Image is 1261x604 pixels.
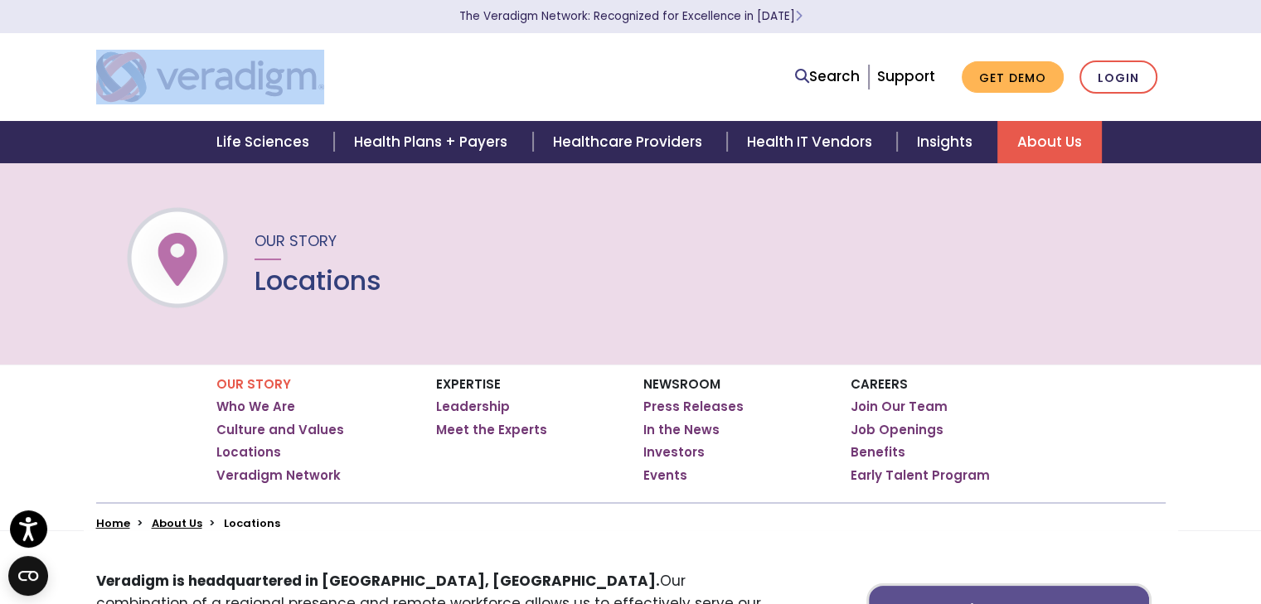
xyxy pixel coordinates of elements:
[436,399,510,415] a: Leadership
[334,121,532,163] a: Health Plans + Payers
[459,8,803,24] a: The Veradigm Network: Recognized for Excellence in [DATE]Learn More
[962,61,1064,94] a: Get Demo
[216,399,295,415] a: Who We Are
[997,121,1102,163] a: About Us
[795,65,860,88] a: Search
[643,399,744,415] a: Press Releases
[96,571,660,591] strong: Veradigm is headquartered in [GEOGRAPHIC_DATA], [GEOGRAPHIC_DATA].
[851,444,905,461] a: Benefits
[795,8,803,24] span: Learn More
[851,399,948,415] a: Join Our Team
[533,121,727,163] a: Healthcare Providers
[196,121,334,163] a: Life Sciences
[436,422,547,438] a: Meet the Experts
[643,467,687,484] a: Events
[255,265,381,297] h1: Locations
[152,515,202,531] a: About Us
[727,121,897,163] a: Health IT Vendors
[1079,60,1157,94] a: Login
[643,444,705,461] a: Investors
[216,444,281,461] a: Locations
[877,66,935,86] a: Support
[96,515,130,531] a: Home
[8,556,48,596] button: Open CMP widget
[255,230,337,251] span: Our Story
[851,422,943,438] a: Job Openings
[851,467,990,484] a: Early Talent Program
[216,467,341,484] a: Veradigm Network
[643,422,720,438] a: In the News
[216,422,344,438] a: Culture and Values
[897,121,997,163] a: Insights
[96,50,324,104] img: Veradigm logo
